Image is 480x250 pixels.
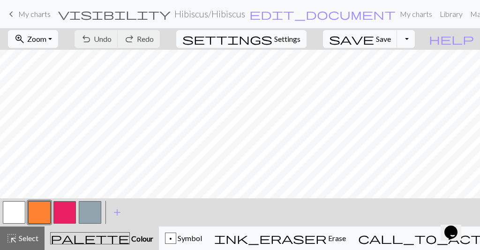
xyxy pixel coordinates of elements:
[165,233,176,244] div: p
[6,6,51,22] a: My charts
[6,232,17,245] span: highlight_alt
[214,232,327,245] span: ink_eraser
[8,30,58,48] button: Zoom
[17,234,38,242] span: Select
[159,227,208,250] button: p Symbol
[27,34,46,43] span: Zoom
[45,227,159,250] button: Colour
[176,234,202,242] span: Symbol
[58,8,171,21] span: visibility
[182,32,272,46] span: settings
[396,5,436,23] a: My charts
[174,8,245,19] h2: Hibiscus / Hibiscus
[274,33,300,45] span: Settings
[14,32,25,46] span: zoom_in
[112,206,123,219] span: add
[130,234,153,243] span: Colour
[376,34,391,43] span: Save
[51,232,129,245] span: palette
[208,227,352,250] button: Erase
[327,234,346,242] span: Erase
[6,8,17,21] span: keyboard_arrow_left
[323,30,397,48] button: Save
[329,32,374,46] span: save
[429,32,474,46] span: help
[441,212,471,241] iframe: chat widget
[249,8,396,21] span: edit_document
[182,33,272,45] i: Settings
[176,30,307,48] button: SettingsSettings
[436,5,466,23] a: Library
[18,9,51,18] span: My charts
